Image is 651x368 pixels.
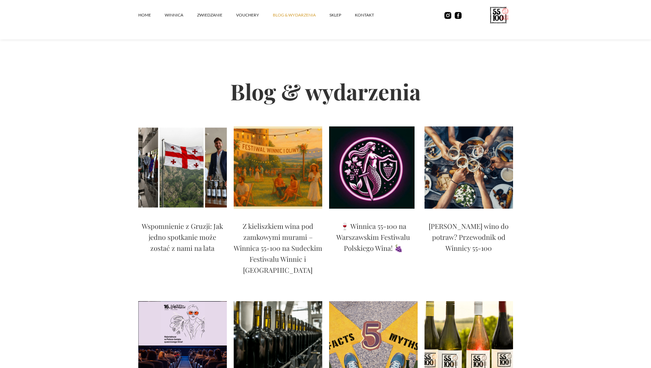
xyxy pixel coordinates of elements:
[138,56,513,126] h2: Blog & wydarzenia
[273,5,329,25] a: Blog & Wydarzenia
[197,5,236,25] a: ZWIEDZANIE
[138,221,227,257] a: Wspomnienie z Gruzji: Jak jedno spotkanie może zostać z nami na lata
[329,5,355,25] a: SKLEP
[425,221,513,257] a: [PERSON_NAME] wino do potraw? Przewodnik od Winnicy 55-100
[236,5,273,25] a: vouchery
[329,221,418,254] p: 🍷 Winnica 55-100 na Warszawskim Festiwalu Polskiego Wina! 🍇
[138,5,165,25] a: Home
[329,221,418,257] a: 🍷 Winnica 55-100 na Warszawskim Festiwalu Polskiego Wina! 🍇
[165,5,197,25] a: winnica
[234,221,322,279] a: Z kieliszkiem wina pod zamkowymi murami – Winnica 55-100 na Sudeckim Festiwalu Winnic i [GEOGRAPH...
[138,221,227,254] p: Wspomnienie z Gruzji: Jak jedno spotkanie może zostać z nami na lata
[425,221,513,254] p: [PERSON_NAME] wino do potraw? Przewodnik od Winnicy 55-100
[234,221,322,275] p: Z kieliszkiem wina pod zamkowymi murami – Winnica 55-100 na Sudeckim Festiwalu Winnic i [GEOGRAPH...
[355,5,388,25] a: kontakt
